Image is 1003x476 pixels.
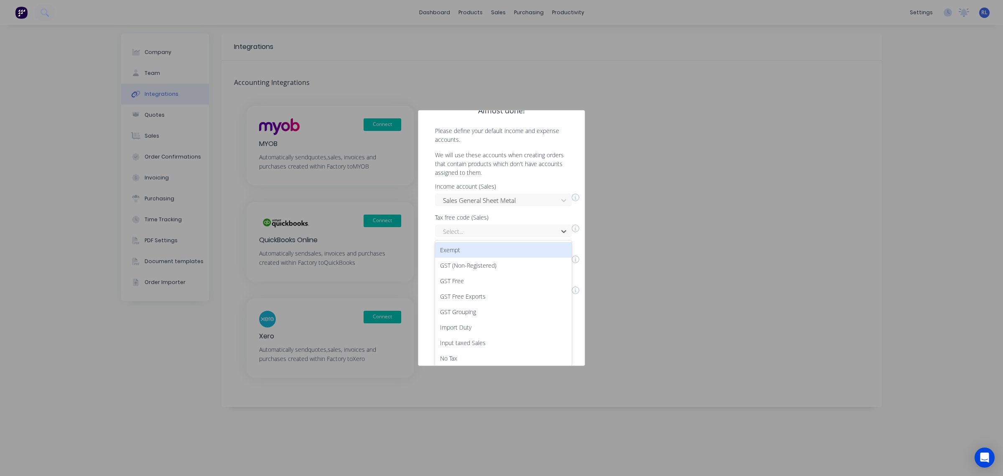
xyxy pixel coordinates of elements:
img: Factory [15,6,28,19]
div: GST (Non-Registered) [435,258,572,273]
div: Input taxed Sales [435,335,572,351]
p: Please define your default income and expense accounts. [427,126,576,144]
div: GST Free [435,273,572,289]
div: GST Free Exports [435,289,572,304]
div: Import Duty [435,320,572,335]
p: We will use these accounts when creating orders that contain products which don't have accounts a... [427,151,576,177]
div: Exempt [435,242,572,258]
div: GST Grouping [435,304,572,320]
div: Open Intercom Messenger [975,448,995,468]
div: Income account (Sales) [435,184,579,189]
div: Tax free code (Sales) [435,215,579,220]
div: No Tax [435,351,572,366]
span: Almost done! [478,105,525,116]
